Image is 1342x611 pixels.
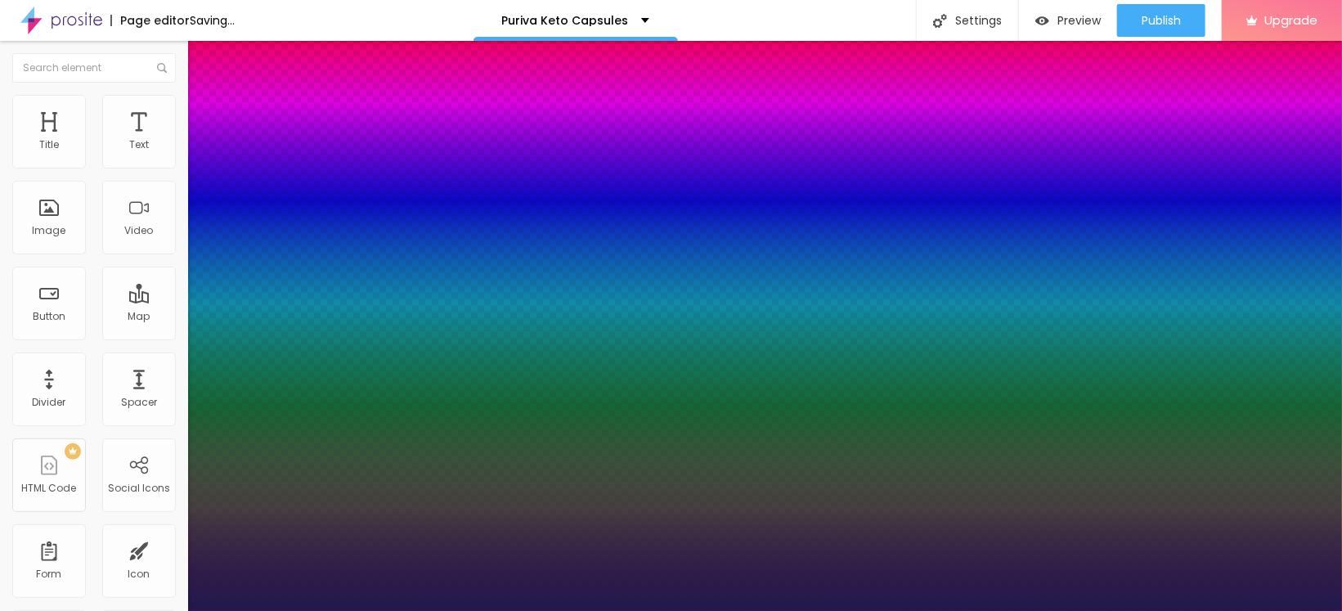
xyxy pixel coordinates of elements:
[125,225,154,236] div: Video
[1264,13,1317,27] span: Upgrade
[1019,4,1117,37] button: Preview
[121,397,157,408] div: Spacer
[108,483,170,494] div: Social Icons
[1142,14,1181,27] span: Publish
[1117,4,1205,37] button: Publish
[933,14,947,28] img: Icone
[33,311,65,322] div: Button
[1057,14,1101,27] span: Preview
[128,568,150,580] div: Icon
[110,15,190,26] div: Page editor
[157,63,167,73] img: Icone
[22,483,77,494] div: HTML Code
[1035,14,1049,28] img: view-1.svg
[33,397,66,408] div: Divider
[12,53,176,83] input: Search element
[129,139,149,151] div: Text
[39,139,59,151] div: Title
[502,15,629,26] p: Puriva Keto Capsules
[37,568,62,580] div: Form
[190,15,235,26] div: Saving...
[33,225,66,236] div: Image
[128,311,150,322] div: Map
